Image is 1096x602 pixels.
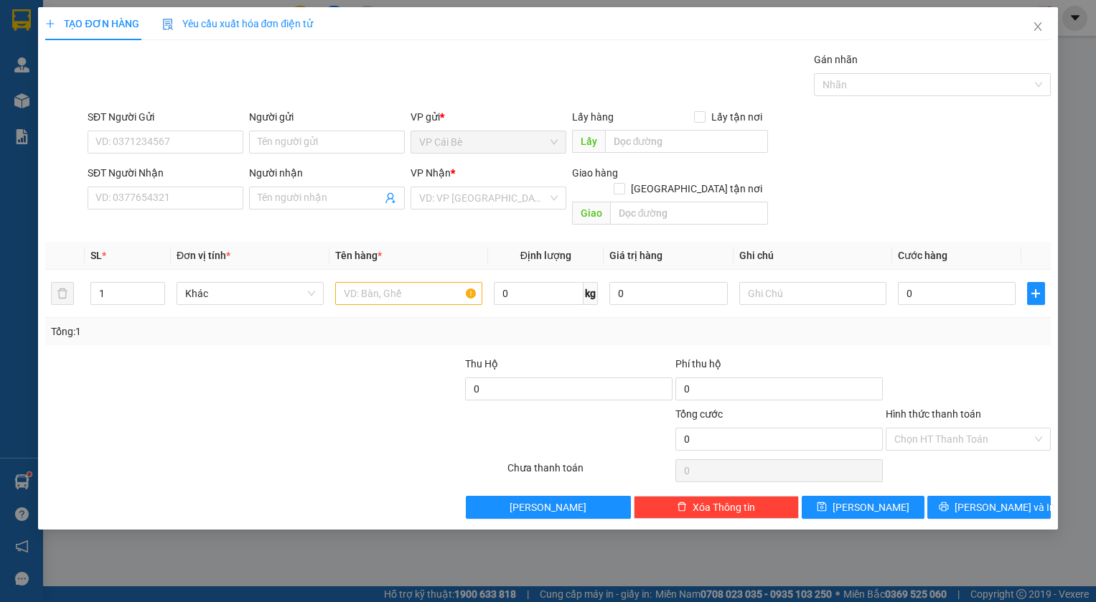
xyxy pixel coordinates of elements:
span: Xóa Thông tin [693,499,755,515]
input: Dọc đường [610,202,768,225]
button: save[PERSON_NAME] [802,496,925,519]
span: delete [677,502,687,513]
span: close [1032,21,1044,32]
div: SĐT Người Gửi [88,109,243,125]
div: Tổng: 1 [51,324,423,339]
span: Cước hàng [898,250,947,261]
button: delete [51,282,74,305]
span: Lấy hàng [572,111,614,123]
div: Phí thu hộ [675,356,883,377]
span: [PERSON_NAME] [833,499,909,515]
span: Giao hàng [572,167,618,179]
input: VD: Bàn, Ghế [335,282,482,305]
span: printer [939,502,949,513]
input: Ghi Chú [739,282,886,305]
span: [PERSON_NAME] và In [955,499,1055,515]
span: Yêu cầu xuất hóa đơn điện tử [162,18,314,29]
button: [PERSON_NAME] [466,496,631,519]
span: Lấy [572,130,605,153]
span: Giao [572,202,610,225]
span: kg [584,282,598,305]
span: Tên hàng [335,250,382,261]
span: VP Nhận [411,167,451,179]
span: [PERSON_NAME] [510,499,586,515]
img: icon [162,19,174,30]
span: SL [90,250,102,261]
span: [GEOGRAPHIC_DATA] tận nơi [625,181,768,197]
span: TẠO ĐƠN HÀNG [45,18,139,29]
span: VP Cái Bè [419,131,558,153]
div: Người nhận [249,165,405,181]
div: SĐT Người Nhận [88,165,243,181]
input: 0 [609,282,728,305]
div: VP gửi [411,109,566,125]
span: Giá trị hàng [609,250,662,261]
span: Thu Hộ [465,358,498,370]
span: Định lượng [520,250,571,261]
th: Ghi chú [734,242,892,270]
input: Dọc đường [605,130,768,153]
button: plus [1027,282,1044,305]
span: plus [45,19,55,29]
span: user-add [385,192,396,204]
span: plus [1028,288,1044,299]
button: Close [1018,7,1058,47]
button: printer[PERSON_NAME] và In [927,496,1051,519]
span: Tổng cước [675,408,723,420]
div: Người gửi [249,109,405,125]
span: Khác [185,283,315,304]
span: Lấy tận nơi [706,109,768,125]
label: Hình thức thanh toán [886,408,981,420]
div: Chưa thanh toán [506,460,674,485]
button: deleteXóa Thông tin [634,496,799,519]
span: Đơn vị tính [177,250,230,261]
span: save [817,502,827,513]
label: Gán nhãn [814,54,858,65]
